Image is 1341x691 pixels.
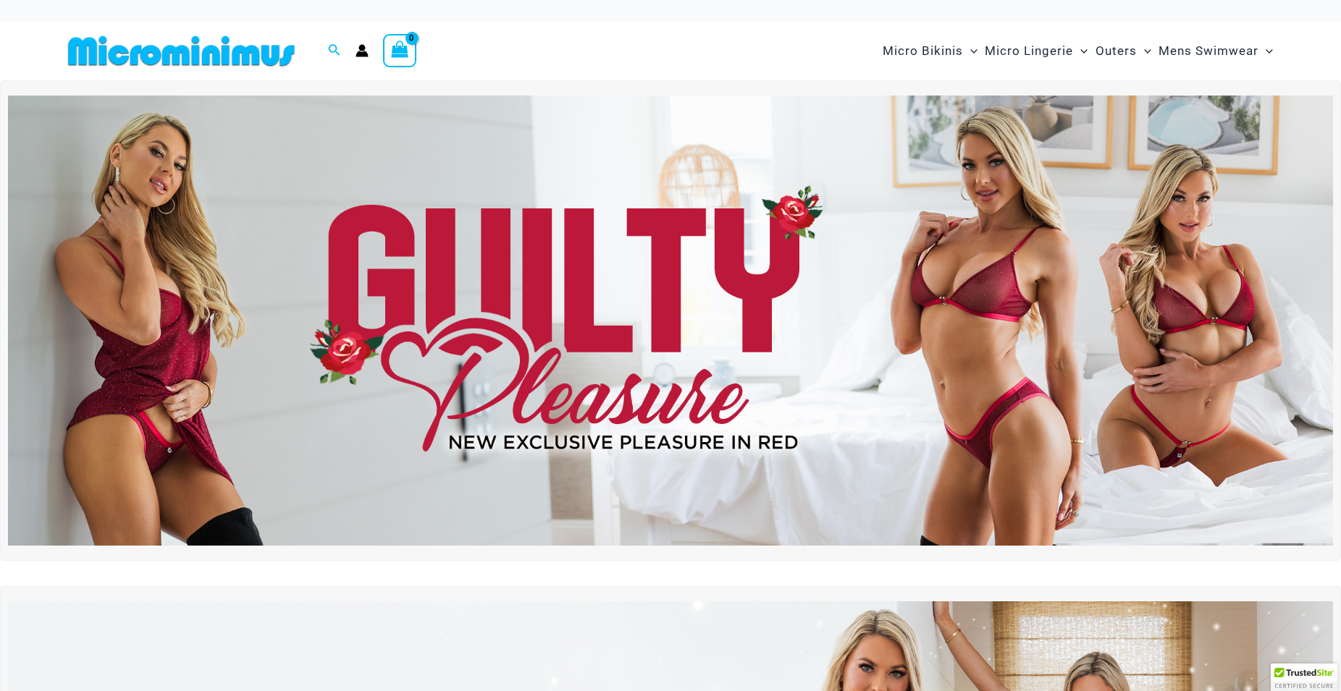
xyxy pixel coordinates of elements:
a: OutersMenu ToggleMenu Toggle [1092,29,1155,73]
span: Menu Toggle [963,33,978,69]
img: Guilty Pleasures Red Lingerie [8,96,1333,546]
span: Outers [1096,33,1137,69]
a: Micro BikinisMenu ToggleMenu Toggle [879,29,981,73]
a: Micro LingerieMenu ToggleMenu Toggle [981,29,1091,73]
nav: Site Navigation [877,27,1279,75]
a: Mens SwimwearMenu ToggleMenu Toggle [1155,29,1277,73]
span: Micro Bikinis [883,33,963,69]
img: MM SHOP LOGO FLAT [62,35,300,67]
span: Menu Toggle [1137,33,1151,69]
div: TrustedSite Certified [1271,664,1337,691]
a: Search icon link [328,42,341,60]
span: Mens Swimwear [1159,33,1258,69]
span: Menu Toggle [1258,33,1273,69]
a: Account icon link [356,44,369,57]
span: Micro Lingerie [985,33,1073,69]
a: View Shopping Cart, empty [383,34,416,67]
span: Menu Toggle [1073,33,1088,69]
